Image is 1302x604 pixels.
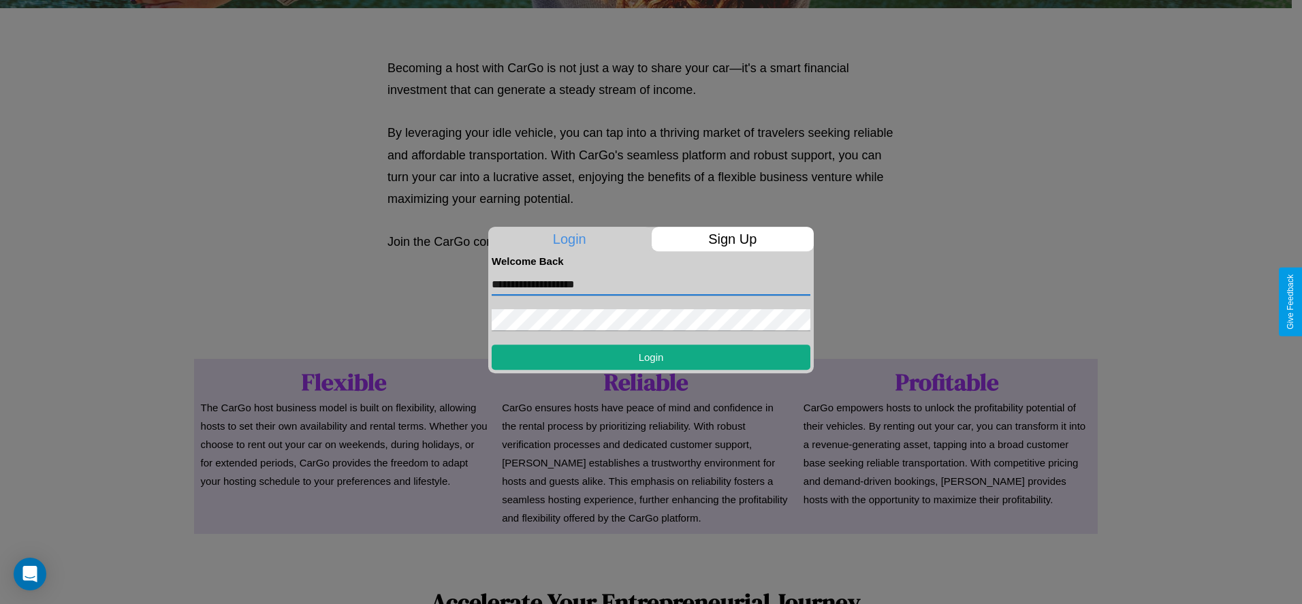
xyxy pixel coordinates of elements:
p: Sign Up [652,227,814,251]
p: Login [488,227,651,251]
button: Login [492,345,810,370]
div: Give Feedback [1286,274,1295,330]
h4: Welcome Back [492,255,810,267]
div: Open Intercom Messenger [14,558,46,590]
